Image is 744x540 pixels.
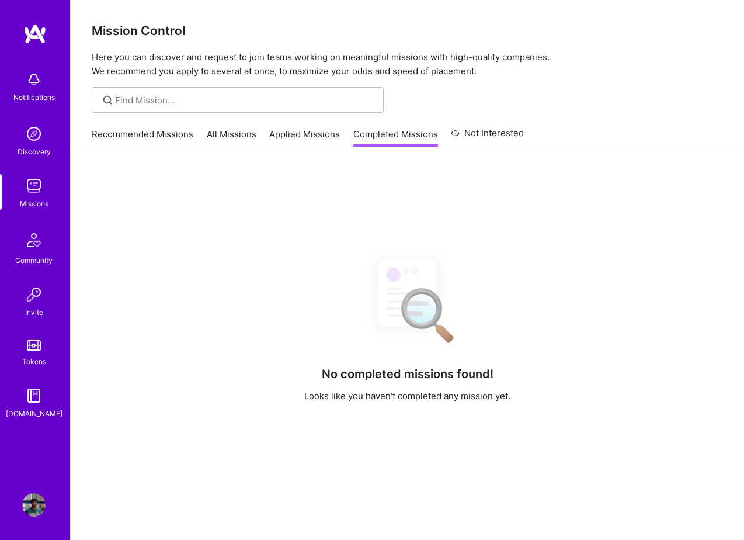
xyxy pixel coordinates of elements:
img: logo [23,23,47,44]
a: Applied Missions [269,128,340,147]
img: bell [22,68,46,91]
a: All Missions [207,128,256,147]
img: guide book [22,384,46,407]
div: Notifications [13,91,55,103]
div: Missions [20,198,48,210]
a: Recommended Missions [92,128,193,147]
img: tokens [27,340,41,351]
div: Invite [25,306,43,319]
a: Completed Missions [353,128,438,147]
p: Looks like you haven't completed any mission yet. [304,390,510,402]
div: [DOMAIN_NAME] [6,407,62,420]
img: No Results [358,249,457,351]
a: User Avatar [19,493,48,517]
h4: No completed missions found! [322,367,493,381]
div: Discovery [18,146,51,158]
div: Community [15,254,53,266]
input: Find Mission... [115,94,375,106]
div: Tokens [22,355,46,368]
img: Community [20,226,48,254]
p: Here you can discover and request to join teams working on meaningful missions with high-quality ... [92,50,723,78]
img: Invite [22,283,46,306]
i: icon SearchGrey [101,94,114,107]
h3: Mission Control [92,23,723,38]
img: User Avatar [22,493,46,517]
a: Not Interested [451,126,524,147]
img: discovery [22,122,46,146]
img: teamwork [22,174,46,198]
